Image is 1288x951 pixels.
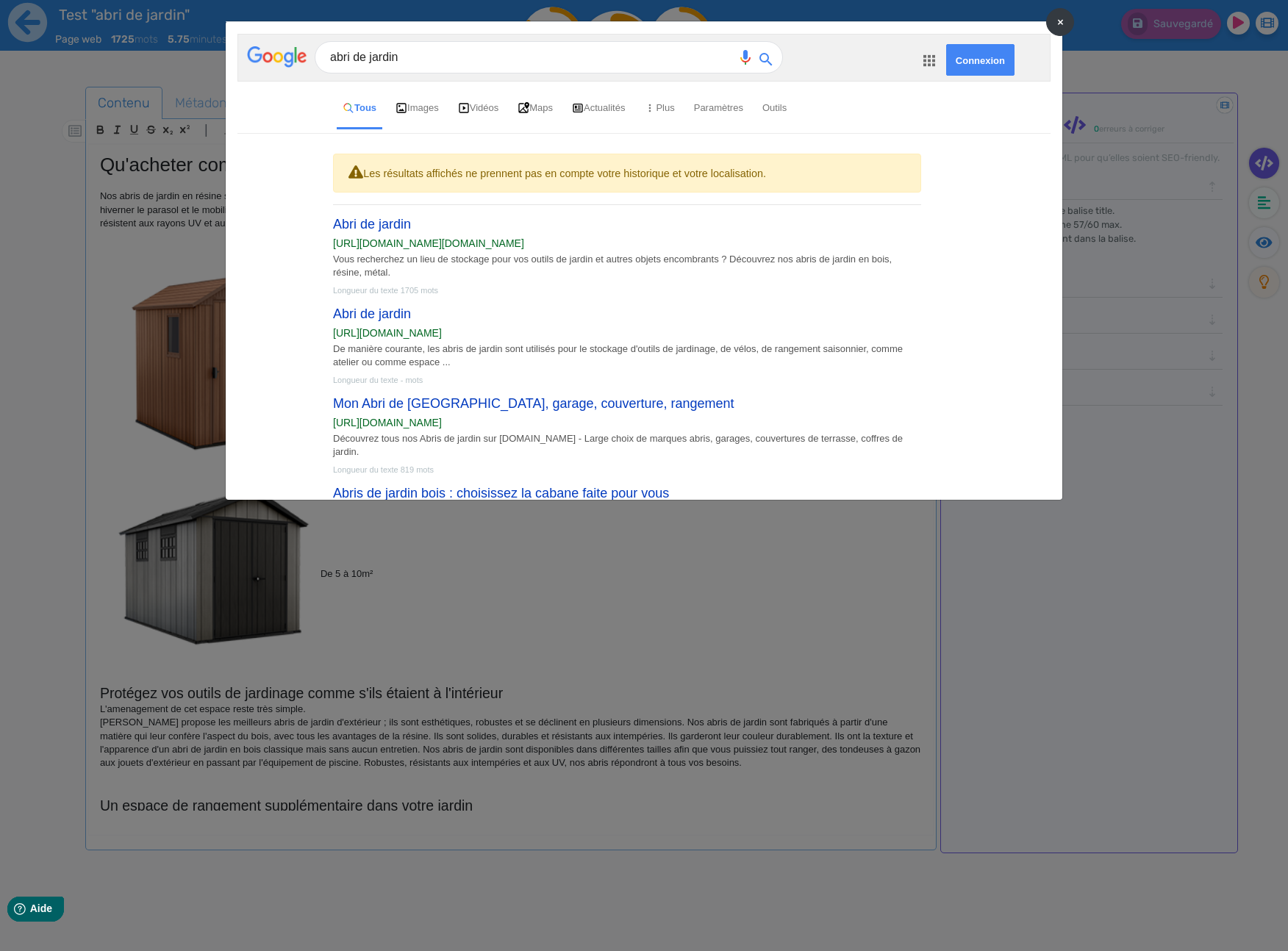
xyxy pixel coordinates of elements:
a: Abris de jardin bois : choisissez la cabane faite pour vous [333,486,669,500]
cite: [URL][DOMAIN_NAME][DOMAIN_NAME] [333,236,524,251]
a: Mon Abri de [GEOGRAPHIC_DATA], garage, couverture, rangement [333,396,734,411]
span: Aide [75,12,97,24]
img: microphone.png [737,49,754,66]
a: Abri de jardin [333,306,411,321]
cite: [URL][DOMAIN_NAME] [333,326,442,341]
img: options [920,51,939,70]
div: Découvrez tous nos Abris de jardin sur [DOMAIN_NAME] - Large choix de marques abris, garages, cou... [333,432,921,459]
img: google logo [247,41,315,68]
small: Longueur du texte 819 mots [333,465,434,474]
div: De manière courante, les abris de jardin sont utilisés pour le stockage d'outils de jardinage, de... [333,342,921,369]
a: Abri de jardin [333,217,411,232]
cite: [URL][DOMAIN_NAME] [333,415,442,431]
div: Vous recherchez un lieu de stockage pour vos outils de jardin et autres objets encombrants ? Déco... [333,253,921,279]
small: Longueur du texte 1705 mots [333,286,438,295]
input: Rech. [330,45,731,70]
small: Longueur du texte - mots [333,376,423,384]
div: Utiliser la recherche vocale [731,42,748,73]
span: × [1057,15,1064,29]
small: Les résultats affichés ne prennent pas en compte votre historique et votre localisation. [363,168,766,179]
